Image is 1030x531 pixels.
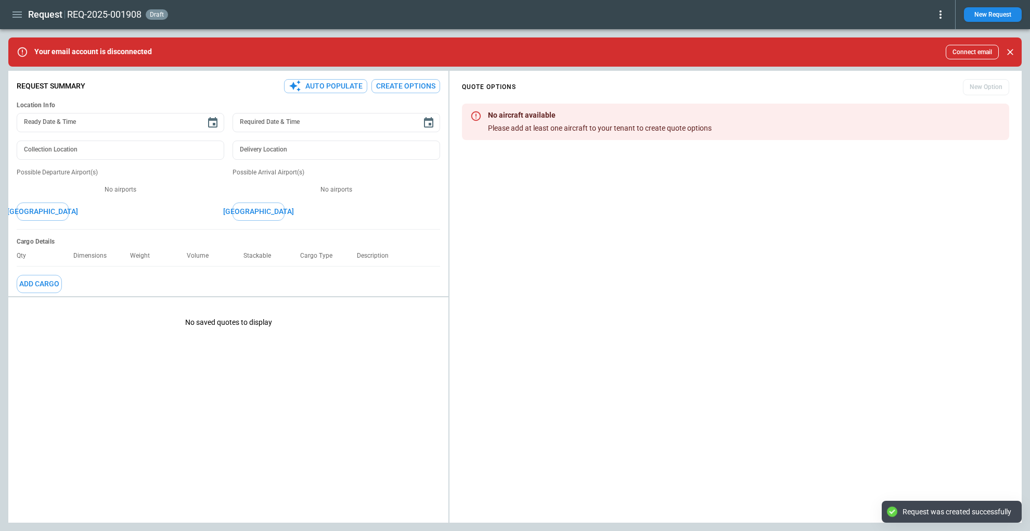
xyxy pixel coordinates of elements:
[17,168,224,177] p: Possible Departure Airport(s)
[357,252,397,260] p: Description
[1003,41,1018,64] div: dismiss
[73,252,115,260] p: Dimensions
[17,102,440,109] h6: Location Info
[233,203,285,221] button: [GEOGRAPHIC_DATA]
[371,79,440,93] button: Create Options
[488,111,712,120] p: No aircraft available
[462,85,516,90] h4: QUOTE OPTIONS
[449,75,1022,144] div: scrollable content
[488,124,712,133] p: Please add at least one aircraft to your tenant to create quote options
[17,185,224,194] p: No airports
[233,168,440,177] p: Possible Arrival Airport(s)
[148,11,166,18] span: draft
[946,45,999,59] button: Connect email
[300,252,341,260] p: Cargo Type
[202,112,223,133] button: Choose date
[67,8,141,21] h2: REQ-2025-001908
[28,8,62,21] h1: Request
[284,79,367,93] button: Auto Populate
[418,112,439,133] button: Choose date
[187,252,217,260] p: Volume
[17,203,69,221] button: [GEOGRAPHIC_DATA]
[17,275,62,293] button: Add Cargo
[17,82,85,91] p: Request Summary
[964,7,1022,22] button: New Request
[243,252,279,260] p: Stackable
[34,47,152,56] p: Your email account is disconnected
[17,238,440,246] h6: Cargo Details
[17,252,34,260] p: Qty
[1003,45,1018,59] button: Close
[233,185,440,194] p: No airports
[903,507,1011,516] div: Request was created successfully
[8,301,448,344] p: No saved quotes to display
[130,252,158,260] p: Weight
